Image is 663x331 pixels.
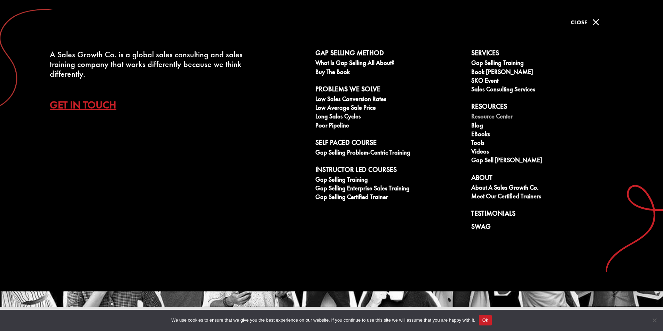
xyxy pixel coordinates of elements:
a: eBooks [471,131,619,139]
div: A Sales Growth Co. is a global sales consulting and sales training company that works differently... [50,50,248,79]
a: Gap Selling Problem-Centric Training [315,149,464,158]
a: Meet our Certified Trainers [471,193,619,201]
a: Testimonials [471,209,619,220]
a: Buy The Book [315,68,464,77]
button: Ok [479,315,492,325]
a: Resource Center [471,113,619,122]
a: Poor Pipeline [315,122,464,131]
a: About [471,174,619,184]
a: SKO Event [471,77,619,86]
a: Low Average Sale Price [315,104,464,113]
a: Gap Selling Certified Trainer [315,193,464,202]
a: Services [471,49,619,59]
span: Close [571,19,587,26]
a: Gap Selling Training [471,59,619,68]
a: Sales Consulting Services [471,86,619,94]
a: Self Paced Course [315,139,464,149]
a: Gap Selling Enterprise Sales Training [315,185,464,193]
a: What is Gap Selling all about? [315,59,464,68]
span: We use cookies to ensure that we give you the best experience on our website. If you continue to ... [171,317,475,324]
a: Book [PERSON_NAME] [471,68,619,77]
a: Swag [471,223,619,233]
span: No [651,317,658,324]
a: Resources [471,102,619,113]
a: Gap Sell [PERSON_NAME] [471,157,619,165]
a: Tools [471,139,619,148]
a: Blog [471,122,619,131]
a: About A Sales Growth Co. [471,184,619,193]
a: Get In Touch [50,93,127,117]
a: Gap Selling Method [315,49,464,59]
a: Problems We Solve [315,85,464,96]
a: Long Sales Cycles [315,113,464,122]
a: Instructor Led Courses [315,166,464,176]
a: Gap Selling Training [315,176,464,185]
span: M [589,15,603,29]
a: Videos [471,148,619,157]
a: Low Sales Conversion Rates [315,96,464,104]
